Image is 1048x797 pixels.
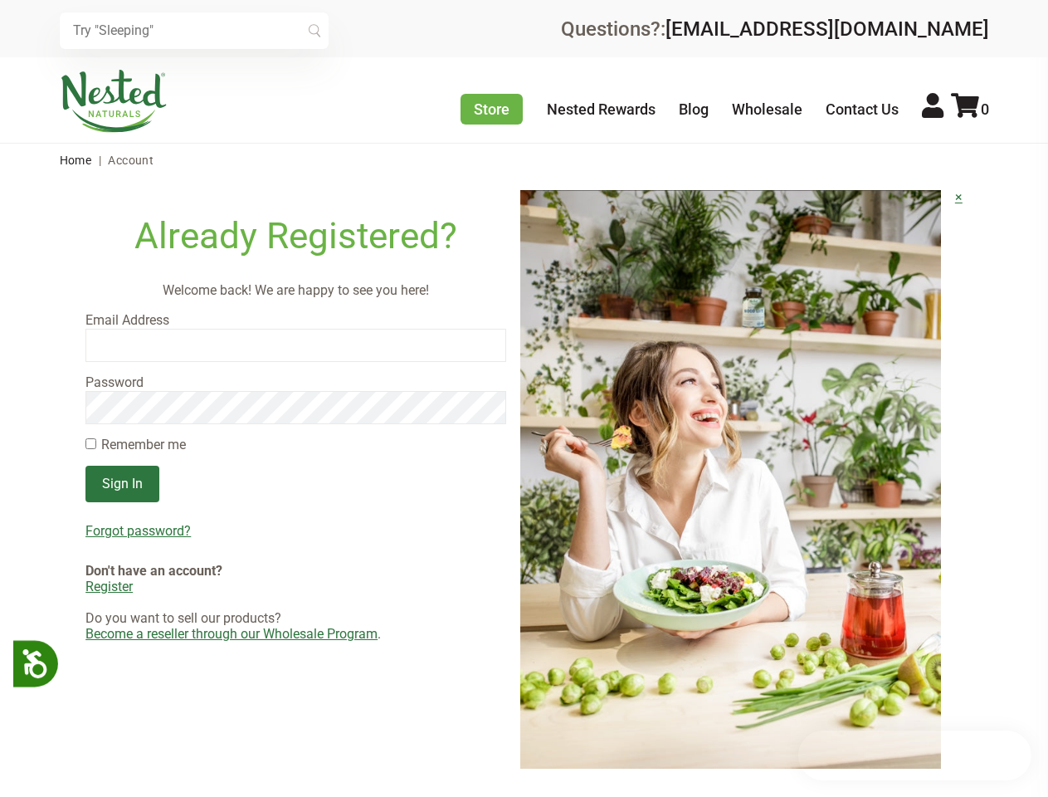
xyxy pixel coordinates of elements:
a: Register [85,579,133,594]
img: login-image.jpg [520,190,941,769]
a: [EMAIL_ADDRESS][DOMAIN_NAME] [665,17,989,41]
a: Forgot password? [85,524,506,539]
label: Password [85,375,506,390]
input: Sign In [85,466,159,502]
a: × [955,190,963,772]
div: Questions?: [561,19,989,39]
strong: Don't have an account? [85,563,222,579]
u: Forgot password? [85,523,191,539]
a: Store [461,94,523,125]
input: Try "Sleeping" [60,12,329,49]
a: Wholesale [732,100,802,118]
span: Account [108,154,154,167]
span: | [95,154,105,167]
img: Nested Naturals [60,70,168,133]
span: 0 [981,100,989,118]
a: Nested Rewards [547,100,656,118]
a: Contact Us [826,100,899,118]
a: 0 [951,100,989,118]
iframe: Button to open loyalty program pop-up [798,731,1031,780]
div: Do you want to sell our products? . [85,611,506,642]
nav: breadcrumbs [60,144,989,177]
label: Email Address [85,313,506,328]
a: Blog [679,100,709,118]
a: Home [60,154,92,167]
a: Become a reseller through our Wholesale Program [85,626,378,642]
label: Remember me [101,438,186,452]
p: Welcome back! We are happy to see you here! [85,281,506,300]
h1: Already Registered? [85,215,506,257]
